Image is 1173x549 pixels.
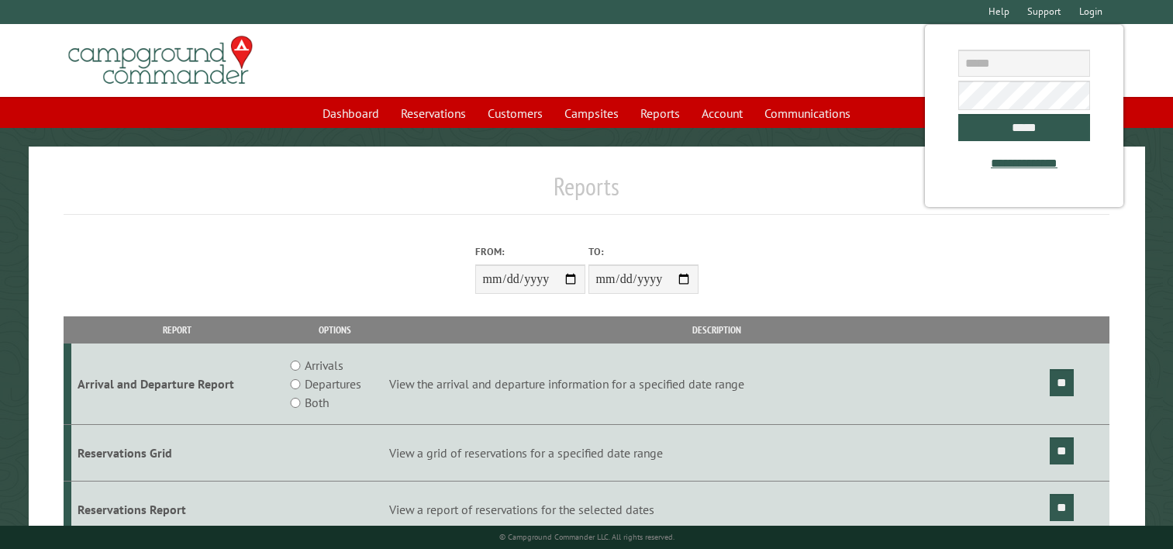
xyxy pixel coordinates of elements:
small: © Campground Commander LLC. All rights reserved. [499,532,674,542]
td: View the arrival and departure information for a specified date range [387,344,1047,425]
td: Reservations Report [71,482,284,538]
a: Customers [478,98,552,128]
label: To: [588,244,699,259]
td: View a grid of reservations for a specified date range [387,425,1047,482]
td: View a report of reservations for the selected dates [387,482,1047,538]
label: Both [305,393,329,412]
td: Arrival and Departure Report [71,344,284,425]
th: Report [71,316,284,344]
label: Departures [305,375,361,393]
a: Communications [755,98,860,128]
a: Dashboard [313,98,388,128]
td: Reservations Grid [71,425,284,482]
img: Campground Commander [64,30,257,91]
label: Arrivals [305,356,343,375]
h1: Reports [64,171,1109,214]
a: Account [692,98,752,128]
a: Reservations [392,98,475,128]
th: Options [284,316,387,344]
label: From: [475,244,585,259]
th: Description [387,316,1047,344]
a: Campsites [555,98,628,128]
a: Reports [631,98,689,128]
